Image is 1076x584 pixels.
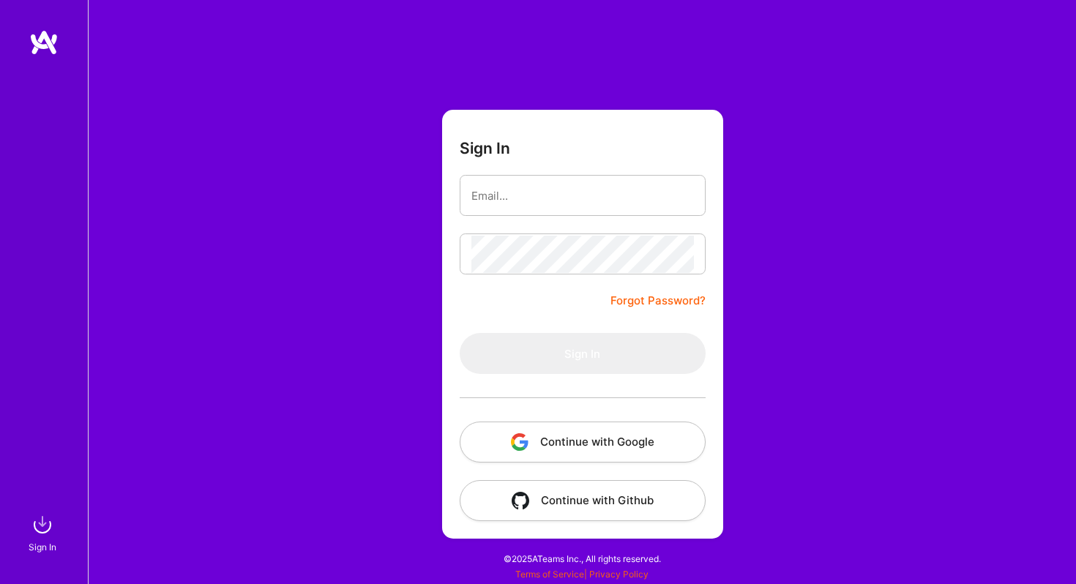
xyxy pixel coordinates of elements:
[471,177,694,214] input: Email...
[515,569,584,580] a: Terms of Service
[515,569,649,580] span: |
[460,422,706,463] button: Continue with Google
[88,540,1076,577] div: © 2025 ATeams Inc., All rights reserved.
[511,433,528,451] img: icon
[610,292,706,310] a: Forgot Password?
[28,510,57,539] img: sign in
[460,480,706,521] button: Continue with Github
[460,139,510,157] h3: Sign In
[29,29,59,56] img: logo
[31,510,57,555] a: sign inSign In
[460,333,706,374] button: Sign In
[29,539,56,555] div: Sign In
[512,492,529,509] img: icon
[589,569,649,580] a: Privacy Policy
